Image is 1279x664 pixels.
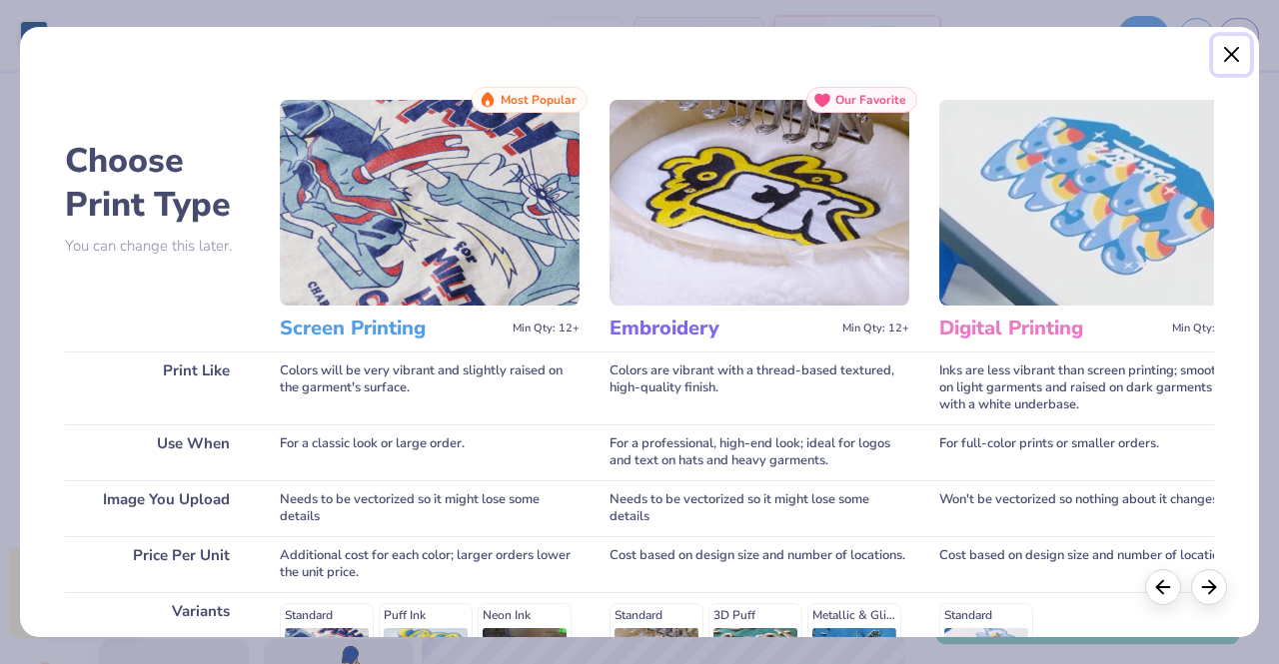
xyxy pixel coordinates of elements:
div: Additional cost for each color; larger orders lower the unit price. [280,536,580,592]
img: Embroidery [610,100,909,306]
span: Our Favorite [835,93,906,107]
div: For full-color prints or smaller orders. [939,424,1239,480]
img: Screen Printing [280,100,580,306]
button: Close [1213,36,1251,74]
span: Min Qty: 12+ [842,322,909,335]
span: Min Qty: 12+ [1172,322,1239,335]
h2: Choose Print Type [65,139,250,227]
div: Inks are less vibrant than screen printing; smooth on light garments and raised on dark garments ... [939,351,1239,424]
div: Cost based on design size and number of locations. [610,536,909,592]
div: Colors are vibrant with a thread-based textured, high-quality finish. [610,351,909,424]
div: Needs to be vectorized so it might lose some details [610,480,909,536]
div: For a classic look or large order. [280,424,580,480]
h3: Screen Printing [280,316,505,341]
div: Image You Upload [65,480,250,536]
h3: Digital Printing [939,316,1164,341]
div: Use When [65,424,250,480]
img: Digital Printing [939,100,1239,306]
div: Won't be vectorized so nothing about it changes [939,480,1239,536]
div: Print Like [65,351,250,424]
div: For a professional, high-end look; ideal for logos and text on hats and heavy garments. [610,424,909,480]
h3: Embroidery [610,316,834,341]
div: Price Per Unit [65,536,250,592]
div: Colors will be very vibrant and slightly raised on the garment's surface. [280,351,580,424]
div: Cost based on design size and number of locations. [939,536,1239,592]
p: You can change this later. [65,238,250,255]
span: Most Popular [501,93,577,107]
span: Min Qty: 12+ [513,322,580,335]
div: Needs to be vectorized so it might lose some details [280,480,580,536]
